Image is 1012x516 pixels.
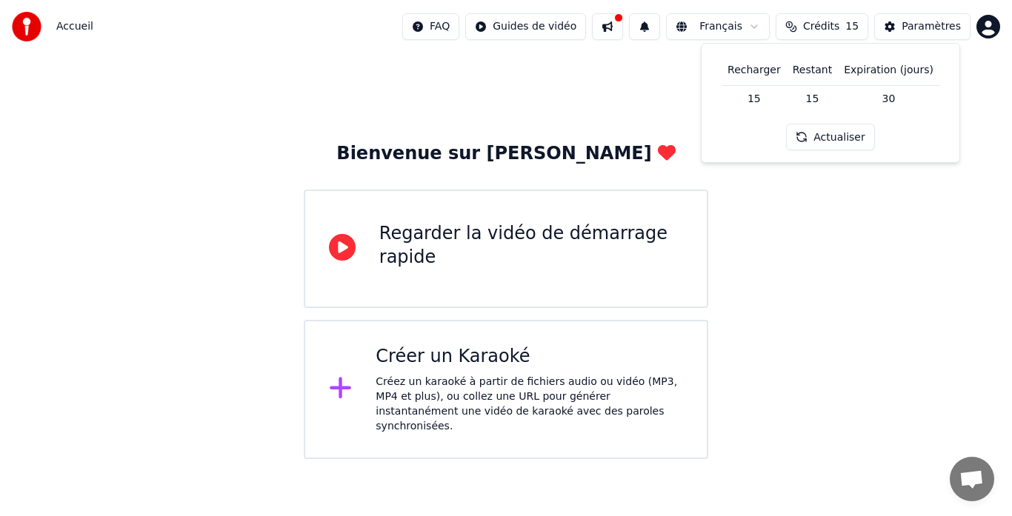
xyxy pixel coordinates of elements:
span: Accueil [56,19,93,34]
th: Expiration (jours) [838,56,939,85]
nav: breadcrumb [56,19,93,34]
th: Recharger [722,56,787,85]
button: Actualiser [786,124,874,150]
img: youka [12,12,41,41]
td: 15 [722,85,787,112]
div: Bienvenue sur [PERSON_NAME] [336,142,675,166]
td: 30 [838,85,939,112]
span: Crédits [803,19,839,34]
div: Créez un karaoké à partir de fichiers audio ou vidéo (MP3, MP4 et plus), ou collez une URL pour g... [376,375,683,434]
a: Ouvrir le chat [950,457,994,501]
div: Paramètres [902,19,961,34]
button: Paramètres [874,13,971,40]
td: 15 [787,85,838,112]
span: 15 [845,19,859,34]
div: Créer un Karaoké [376,345,683,369]
button: Guides de vidéo [465,13,586,40]
div: Regarder la vidéo de démarrage rapide [379,222,683,269]
th: Restant [787,56,838,85]
button: FAQ [402,13,459,40]
button: Crédits15 [776,13,868,40]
